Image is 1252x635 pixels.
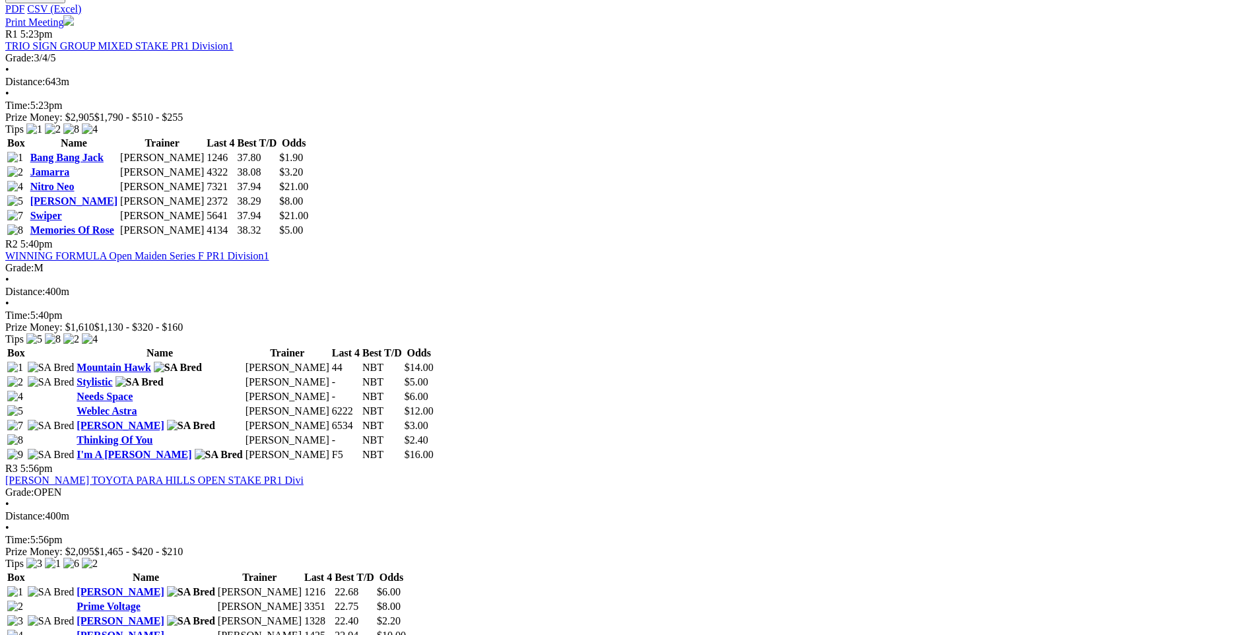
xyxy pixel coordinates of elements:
[405,376,428,387] span: $5.00
[28,449,75,461] img: SA Bred
[5,88,9,99] span: •
[245,347,330,360] th: Trainer
[236,151,277,164] td: 37.80
[334,571,375,584] th: Best T/D
[63,123,79,135] img: 8
[7,224,23,236] img: 8
[376,571,407,584] th: Odds
[245,361,330,374] td: [PERSON_NAME]
[7,166,23,178] img: 2
[245,405,330,418] td: [PERSON_NAME]
[26,123,42,135] img: 1
[7,405,23,417] img: 5
[331,361,360,374] td: 44
[405,391,428,402] span: $6.00
[45,558,61,570] img: 1
[245,419,330,432] td: [PERSON_NAME]
[28,376,75,388] img: SA Bred
[94,112,183,123] span: $1,790 - $510 - $255
[217,585,302,599] td: [PERSON_NAME]
[334,600,375,613] td: 22.75
[119,166,205,179] td: [PERSON_NAME]
[279,166,303,178] span: $3.20
[236,180,277,193] td: 37.94
[334,585,375,599] td: 22.68
[5,28,18,40] span: R1
[331,347,360,360] th: Last 4
[45,333,61,345] img: 8
[5,510,45,521] span: Distance:
[236,209,277,222] td: 37.94
[77,376,112,387] a: Stylistic
[206,151,235,164] td: 1246
[77,601,140,612] a: Prime Voltage
[5,310,30,321] span: Time:
[377,601,401,612] span: $8.00
[5,3,24,15] a: PDF
[77,586,164,597] a: [PERSON_NAME]
[82,333,98,345] img: 4
[304,600,333,613] td: 3351
[5,546,1247,558] div: Prize Money: $2,095
[30,210,62,221] a: Swiper
[30,195,117,207] a: [PERSON_NAME]
[5,262,1247,274] div: M
[5,298,9,309] span: •
[331,434,360,447] td: -
[45,123,61,135] img: 2
[5,262,34,273] span: Grade:
[63,15,74,26] img: printer.svg
[5,510,1247,522] div: 400m
[7,434,23,446] img: 8
[236,137,277,150] th: Best T/D
[7,152,23,164] img: 1
[119,224,205,237] td: [PERSON_NAME]
[63,333,79,345] img: 2
[7,572,25,583] span: Box
[82,123,98,135] img: 4
[5,310,1247,321] div: 5:40pm
[5,274,9,285] span: •
[331,390,360,403] td: -
[27,3,81,15] a: CSV (Excel)
[236,195,277,208] td: 38.29
[236,224,277,237] td: 38.32
[206,180,235,193] td: 7321
[279,181,308,192] span: $21.00
[167,615,215,627] img: SA Bred
[154,362,202,374] img: SA Bred
[5,100,30,111] span: Time:
[5,463,18,474] span: R3
[77,391,133,402] a: Needs Space
[119,195,205,208] td: [PERSON_NAME]
[245,390,330,403] td: [PERSON_NAME]
[331,376,360,389] td: -
[26,558,42,570] img: 3
[20,463,53,474] span: 5:56pm
[245,448,330,461] td: [PERSON_NAME]
[76,347,243,360] th: Name
[7,376,23,388] img: 2
[30,152,104,163] a: Bang Bang Jack
[119,180,205,193] td: [PERSON_NAME]
[7,137,25,149] span: Box
[119,209,205,222] td: [PERSON_NAME]
[331,448,360,461] td: F5
[77,434,152,446] a: Thinking Of You
[20,238,53,250] span: 5:40pm
[26,333,42,345] img: 5
[28,615,75,627] img: SA Bred
[5,123,24,135] span: Tips
[405,362,434,373] span: $14.00
[304,615,333,628] td: 1328
[5,486,34,498] span: Grade:
[245,434,330,447] td: [PERSON_NAME]
[206,209,235,222] td: 5641
[7,449,23,461] img: 9
[331,419,360,432] td: 6534
[77,420,164,431] a: [PERSON_NAME]
[94,321,183,333] span: $1,130 - $320 - $160
[7,210,23,222] img: 7
[77,405,137,417] a: Weblec Astra
[5,64,9,75] span: •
